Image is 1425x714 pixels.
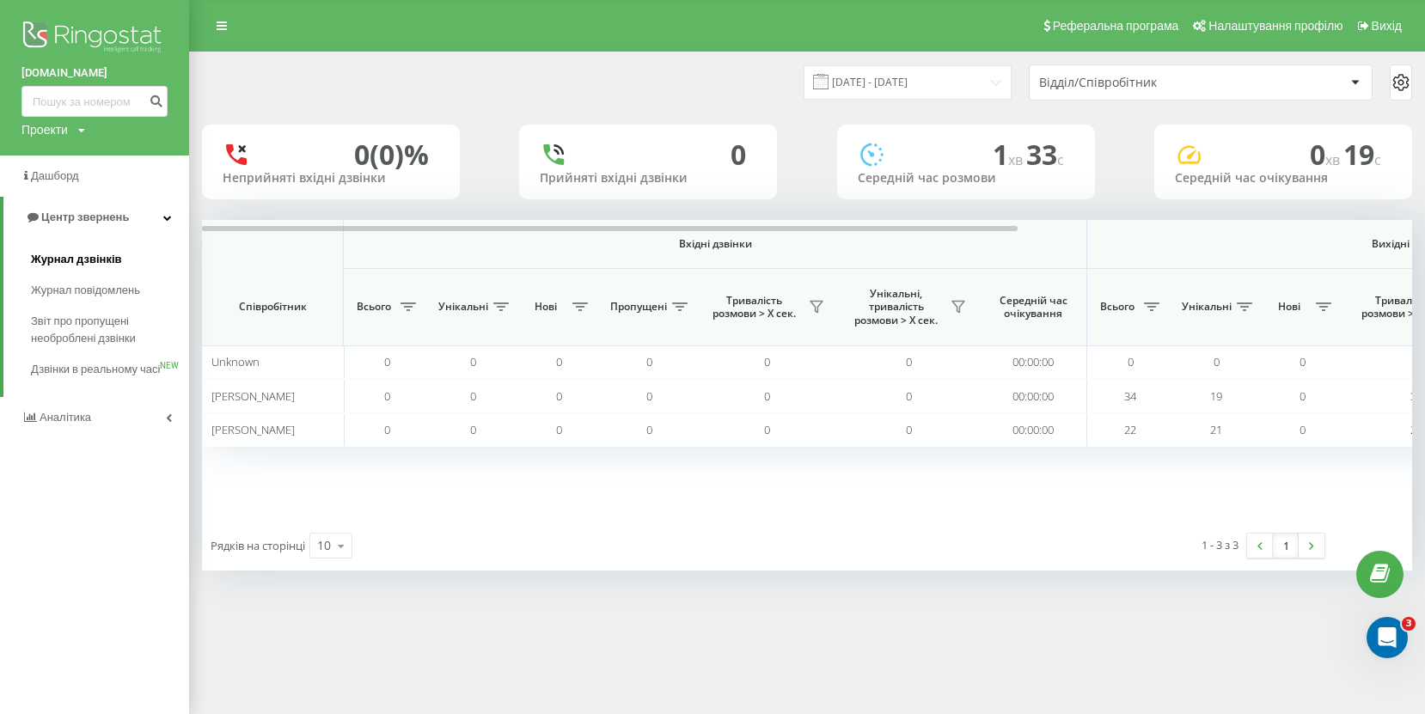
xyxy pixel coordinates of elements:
[1208,19,1342,33] span: Налаштування профілю
[764,388,770,404] span: 0
[211,354,260,369] span: Unknown
[1128,354,1134,369] span: 0
[524,300,567,314] span: Нові
[556,354,562,369] span: 0
[646,388,652,404] span: 0
[610,300,667,314] span: Пропущені
[1124,422,1136,437] span: 22
[1039,76,1245,90] div: Відділ/Співробітник
[1367,617,1408,658] iframe: Intercom live chat
[646,422,652,437] span: 0
[556,422,562,437] span: 0
[21,121,68,138] div: Проекти
[223,171,439,186] div: Неприйняті вхідні дзвінки
[211,422,295,437] span: [PERSON_NAME]
[470,422,476,437] span: 0
[317,537,331,554] div: 10
[1008,150,1026,169] span: хв
[384,422,390,437] span: 0
[21,86,168,117] input: Пошук за номером
[1325,150,1343,169] span: хв
[556,388,562,404] span: 0
[980,345,1087,379] td: 00:00:00
[352,300,395,314] span: Всього
[21,17,168,60] img: Ringostat logo
[31,244,189,275] a: Журнал дзвінків
[1268,300,1311,314] span: Нові
[1402,617,1416,631] span: 3
[31,169,79,182] span: Дашборд
[1372,19,1402,33] span: Вихід
[40,411,91,424] span: Аналiтика
[980,379,1087,412] td: 00:00:00
[3,197,189,238] a: Центр звернень
[41,211,129,223] span: Центр звернень
[31,361,160,378] span: Дзвінки в реальному часі
[211,388,295,404] span: [PERSON_NAME]
[764,354,770,369] span: 0
[1057,150,1064,169] span: c
[1124,388,1136,404] span: 34
[21,64,168,82] a: [DOMAIN_NAME]
[1053,19,1179,33] span: Реферальна програма
[705,294,804,320] span: Тривалість розмови > Х сек.
[31,313,180,347] span: Звіт про пропущені необроблені дзвінки
[1300,422,1306,437] span: 0
[1210,422,1222,437] span: 21
[211,538,305,553] span: Рядків на сторінці
[31,282,140,299] span: Журнал повідомлень
[31,251,122,268] span: Журнал дзвінків
[906,422,912,437] span: 0
[1026,136,1064,173] span: 33
[858,171,1074,186] div: Середній час розмови
[1410,388,1422,404] span: 34
[1300,388,1306,404] span: 0
[731,138,746,171] div: 0
[31,275,189,306] a: Журнал повідомлень
[1343,136,1381,173] span: 19
[993,294,1073,320] span: Середній час очікування
[993,136,1026,173] span: 1
[1410,422,1422,437] span: 22
[388,237,1042,251] span: Вхідні дзвінки
[31,306,189,354] a: Звіт про пропущені необроблені дзвінки
[1374,150,1381,169] span: c
[980,413,1087,447] td: 00:00:00
[217,300,328,314] span: Співробітник
[764,422,770,437] span: 0
[1214,354,1220,369] span: 0
[470,354,476,369] span: 0
[384,354,390,369] span: 0
[1273,534,1299,558] a: 1
[438,300,488,314] span: Унікальні
[646,354,652,369] span: 0
[1182,300,1232,314] span: Унікальні
[1096,300,1139,314] span: Всього
[906,388,912,404] span: 0
[470,388,476,404] span: 0
[384,388,390,404] span: 0
[540,171,756,186] div: Прийняті вхідні дзвінки
[847,287,945,327] span: Унікальні, тривалість розмови > Х сек.
[1300,354,1306,369] span: 0
[1310,136,1343,173] span: 0
[1202,536,1238,553] div: 1 - 3 з 3
[1175,171,1391,186] div: Середній час очікування
[1210,388,1222,404] span: 19
[31,354,189,385] a: Дзвінки в реальному часіNEW
[354,138,429,171] div: 0 (0)%
[906,354,912,369] span: 0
